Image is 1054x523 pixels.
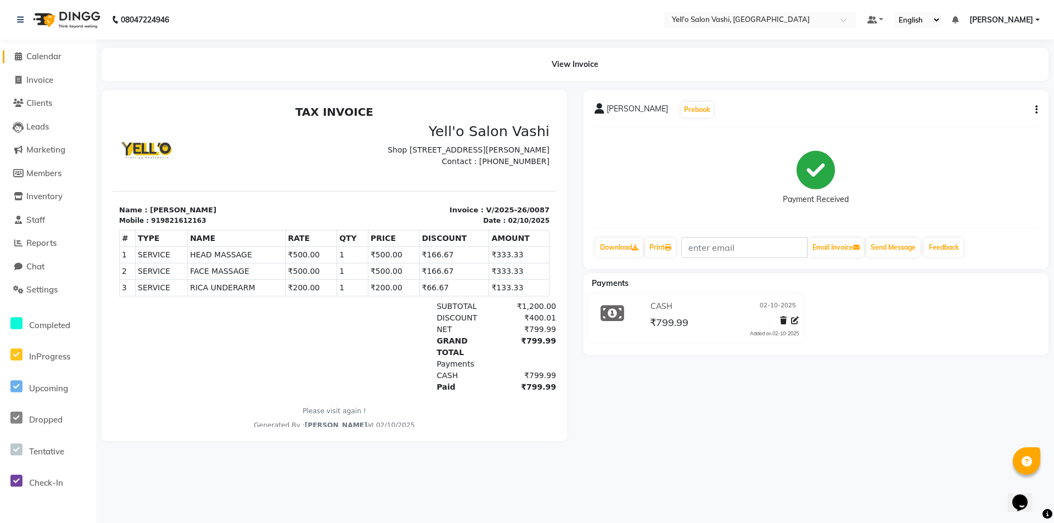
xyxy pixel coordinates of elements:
a: Calendar [3,50,93,63]
span: Completed [29,320,70,330]
p: Invoice : V/2025-26/0087 [228,104,437,115]
span: Members [26,168,61,178]
td: ₹500.00 [255,145,307,162]
a: Reports [3,237,93,250]
span: 02-10-2025 [760,301,796,312]
span: CASH [651,301,672,312]
td: 2 [7,162,23,178]
a: Staff [3,214,93,227]
span: InProgress [29,351,70,362]
td: SERVICE [23,145,75,162]
div: Added on 02-10-2025 [750,330,799,338]
span: ₹799.99 [650,316,688,331]
div: Date : [371,115,393,125]
img: logo [28,4,103,35]
td: 1 [225,162,256,178]
span: Calendar [26,51,61,61]
span: Leads [26,121,49,132]
td: ₹133.33 [377,178,437,195]
div: ₹400.01 [380,211,444,223]
span: CASH [324,270,345,279]
td: ₹200.00 [173,178,225,195]
span: Upcoming [29,383,68,393]
td: ₹200.00 [255,178,307,195]
span: Clients [26,98,52,108]
span: RICA UNDERARM [77,181,170,193]
input: enter email [681,237,808,258]
span: Settings [26,284,58,295]
div: Generated By : at 02/10/2025 [7,319,437,329]
div: ₹799.99 [380,280,444,292]
div: Paid [317,280,380,292]
div: SUBTOTAL [317,200,380,211]
td: 1 [7,145,23,162]
td: ₹333.33 [377,145,437,162]
span: [PERSON_NAME] [969,14,1033,26]
span: Chat [26,261,44,272]
span: HEAD MASSAGE [77,148,170,160]
p: Please visit again ! [7,305,437,315]
div: NET [317,223,380,234]
td: ₹166.67 [307,145,377,162]
th: DISCOUNT [307,129,377,145]
span: Marketing [26,144,65,155]
th: # [7,129,23,145]
th: AMOUNT [377,129,437,145]
td: ₹333.33 [377,162,437,178]
th: TYPE [23,129,75,145]
td: 1 [225,145,256,162]
h2: TAX INVOICE [7,4,437,18]
div: 02/10/2025 [395,115,437,125]
div: ₹799.99 [380,223,444,234]
button: Email Invoice [808,238,864,257]
a: Marketing [3,144,93,156]
td: ₹66.67 [307,178,377,195]
td: 1 [225,178,256,195]
div: Mobile : [7,115,36,125]
td: ₹500.00 [173,162,225,178]
span: Reports [26,238,57,248]
div: Payment Received [783,194,849,205]
button: Send Message [866,238,920,257]
div: GRAND TOTAL [317,234,380,257]
td: ₹500.00 [173,145,225,162]
div: 919821612163 [38,115,93,125]
span: [PERSON_NAME] [192,320,255,328]
div: ₹1,200.00 [380,200,444,211]
a: Invoice [3,74,93,87]
td: 3 [7,178,23,195]
td: ₹500.00 [255,162,307,178]
a: Clients [3,97,93,110]
a: Feedback [924,238,963,257]
span: Tentative [29,446,64,457]
th: QTY [225,129,256,145]
th: PRICE [255,129,307,145]
h3: Yell'o Salon Vashi [228,22,437,39]
td: SERVICE [23,162,75,178]
span: [PERSON_NAME] [607,103,668,119]
p: Contact : [PHONE_NUMBER] [228,55,437,66]
span: Payments [592,278,629,288]
a: Leads [3,121,93,133]
span: Check-In [29,477,63,488]
p: Name : [PERSON_NAME] [7,104,215,115]
a: Download [596,238,643,257]
iframe: chat widget [1008,479,1043,512]
td: ₹166.67 [307,162,377,178]
th: NAME [75,129,173,145]
p: Shop [STREET_ADDRESS][PERSON_NAME] [228,43,437,55]
td: SERVICE [23,178,75,195]
a: Settings [3,284,93,296]
th: RATE [173,129,225,145]
b: 08047224946 [121,4,169,35]
div: Payments [317,257,380,269]
a: Members [3,167,93,180]
a: Chat [3,261,93,273]
div: ₹799.99 [380,269,444,280]
div: View Invoice [102,48,1049,81]
a: Print [645,238,676,257]
button: Prebook [681,102,713,117]
a: Inventory [3,190,93,203]
span: Staff [26,215,45,225]
span: Inventory [26,191,63,201]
